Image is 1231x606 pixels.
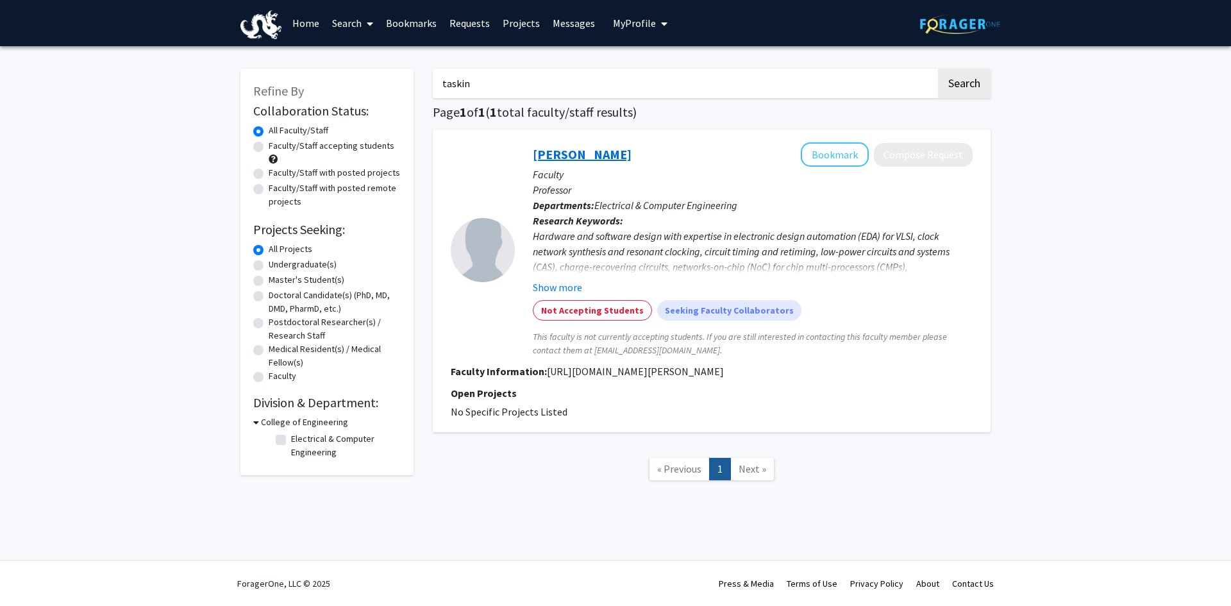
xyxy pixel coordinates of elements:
label: Postdoctoral Researcher(s) / Research Staff [269,316,401,342]
button: Compose Request to Baris Taskin [874,143,973,167]
a: Bookmarks [380,1,443,46]
b: Research Keywords: [533,214,623,227]
a: Messages [546,1,601,46]
a: Press & Media [719,578,774,589]
h2: Division & Department: [253,395,401,410]
span: 1 [490,104,497,120]
span: No Specific Projects Listed [451,405,567,418]
mat-chip: Seeking Faculty Collaborators [657,300,801,321]
button: Search [938,69,991,98]
button: Add Baris Taskin to Bookmarks [801,142,869,167]
span: Electrical & Computer Engineering [594,199,737,212]
label: Faculty/Staff with posted remote projects [269,181,401,208]
span: 1 [460,104,467,120]
a: Previous Page [649,458,710,480]
span: This faculty is not currently accepting students. If you are still interested in contacting this ... [533,330,973,357]
span: Next » [739,462,766,475]
img: Drexel University Logo [240,10,281,39]
label: Faculty/Staff with posted projects [269,166,400,180]
h3: College of Engineering [261,416,348,429]
a: Projects [496,1,546,46]
fg-read-more: [URL][DOMAIN_NAME][PERSON_NAME] [547,365,724,378]
label: Undergraduate(s) [269,258,337,271]
a: [PERSON_NAME] [533,146,632,162]
p: Professor [533,182,973,198]
h2: Collaboration Status: [253,103,401,119]
a: 1 [709,458,731,480]
label: Faculty [269,369,296,383]
span: Refine By [253,83,304,99]
a: Requests [443,1,496,46]
span: « Previous [657,462,701,475]
mat-chip: Not Accepting Students [533,300,652,321]
p: Faculty [533,167,973,182]
a: Next Page [730,458,775,480]
h1: Page of ( total faculty/staff results) [433,105,991,120]
input: Search Keywords [433,69,936,98]
img: ForagerOne Logo [920,14,1000,34]
a: Privacy Policy [850,578,903,589]
iframe: Chat [10,548,54,596]
div: ForagerOne, LLC © 2025 [237,561,330,606]
label: All Projects [269,242,312,256]
div: Hardware and software design with expertise in electronic design automation (EDA) for VLSI, clock... [533,228,973,290]
a: Contact Us [952,578,994,589]
button: Show more [533,280,582,295]
nav: Page navigation [433,445,991,497]
a: Search [326,1,380,46]
label: Master's Student(s) [269,273,344,287]
b: Departments: [533,199,594,212]
a: Terms of Use [787,578,837,589]
label: Medical Resident(s) / Medical Fellow(s) [269,342,401,369]
label: Electrical & Computer Engineering [291,432,398,459]
b: Faculty Information: [451,365,547,378]
label: All Faculty/Staff [269,124,328,137]
h2: Projects Seeking: [253,222,401,237]
span: 1 [478,104,485,120]
span: My Profile [613,17,656,29]
label: Faculty/Staff accepting students [269,139,394,153]
p: Open Projects [451,385,973,401]
a: Home [286,1,326,46]
label: Doctoral Candidate(s) (PhD, MD, DMD, PharmD, etc.) [269,289,401,316]
a: About [916,578,939,589]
